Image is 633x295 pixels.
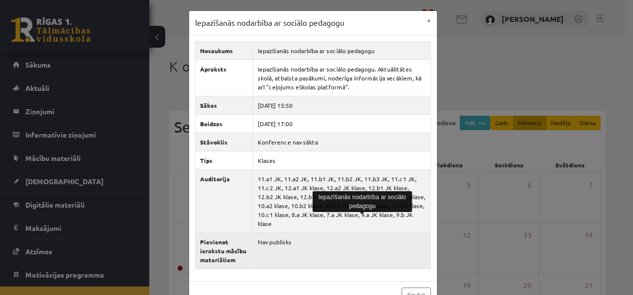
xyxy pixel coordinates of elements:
td: [DATE] 17:00 [253,114,430,133]
th: Auditorija [195,169,253,232]
th: Pievienot ierakstu mācību materiāliem [195,232,253,269]
th: Apraksts [195,60,253,96]
th: Beidzas [195,114,253,133]
h3: Iepazīšanās nodarbība ar sociālo pedagogu [195,17,344,29]
td: Nav publisks [253,232,430,269]
td: Iepazīšanās nodarbība ar sociālo pedagogu [253,41,430,60]
td: 11.a1 JK, 11.a2 JK, 11.b1 JK, 11.b2 JK, 11.b3 JK, 11.c1 JK, 11.c2 JK, 12.a1 JK klase, 12.a2 JK kl... [253,169,430,232]
div: Iepazīšanās nodarbība ar sociālo pedagogu [313,191,412,212]
td: Klases [253,151,430,169]
td: Iepazīšanās nodarbība ar sociālo pedagogu. Aktuālitātes skolā, atbalsta pasākumi, noderīga inform... [253,60,430,96]
th: Nosaukums [195,41,253,60]
th: Tips [195,151,253,169]
button: × [421,11,437,30]
th: Sākas [195,96,253,114]
td: [DATE] 15:50 [253,96,430,114]
td: Konference nav sākta [253,133,430,151]
th: Stāvoklis [195,133,253,151]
